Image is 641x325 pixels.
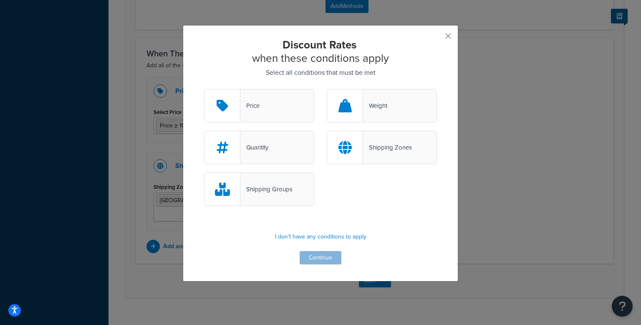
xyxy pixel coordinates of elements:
[204,38,437,65] h2: when these conditions apply
[363,142,412,153] div: Shipping Zones
[240,100,260,112] div: Price
[240,183,293,195] div: Shipping Groups
[240,142,268,153] div: Quantity
[363,100,387,112] div: Weight
[204,231,437,243] p: I don't have any conditions to apply
[204,67,437,79] p: Select all conditions that must be met
[283,37,356,53] strong: Discount Rates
